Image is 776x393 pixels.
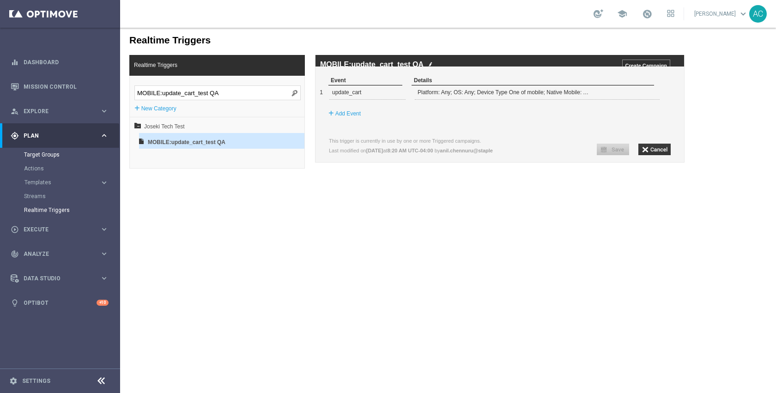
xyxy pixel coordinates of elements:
[24,109,100,114] span: Explore
[11,107,100,115] div: Explore
[10,250,109,258] button: track_changes Analyze keyboard_arrow_right
[97,300,109,306] div: +10
[24,290,97,315] a: Optibot
[24,203,119,217] div: Realtime Triggers
[196,58,203,72] div: 1
[28,117,127,124] div: MOBILE:update_cart_test QA
[24,193,96,200] a: Streams
[11,299,19,307] i: lightbulb
[502,32,550,43] input: Create Campaign
[11,225,19,234] i: play_circle_outline
[28,107,127,122] span: MOBILE:update_cart_test QA
[24,162,119,175] div: Actions
[24,189,119,203] div: Streams
[308,34,313,40] img: edit_white.png
[617,9,627,19] span: school
[11,132,100,140] div: Plan
[267,120,313,126] b: 8:20 AM UTC-04:00
[208,81,214,90] label: +
[11,290,109,315] div: Optibot
[11,250,100,258] div: Analyze
[209,110,361,116] label: This trigger is currently in use by one or more Triggered campaigns.
[10,299,109,307] button: lightbulb Optibot +10
[14,76,20,85] label: +
[11,50,109,74] div: Dashboard
[24,133,100,139] span: Plan
[738,9,748,19] span: keyboard_arrow_down
[246,120,263,126] b: [DATE]
[100,225,109,234] i: keyboard_arrow_right
[693,7,749,21] a: [PERSON_NAME]keyboard_arrow_down
[215,81,241,91] label: Add Event
[11,107,19,115] i: person_search
[24,276,100,281] span: Data Studio
[11,74,109,99] div: Mission Control
[24,227,100,232] span: Execute
[24,251,100,257] span: Analyze
[10,83,109,91] button: Mission Control
[24,50,109,74] a: Dashboard
[24,180,100,185] div: Templates
[11,58,19,67] i: equalizer
[208,48,282,58] div: Event
[11,250,19,258] i: track_changes
[10,108,109,115] button: person_search Explore keyboard_arrow_right
[10,226,109,233] button: play_circle_outline Execute keyboard_arrow_right
[21,76,56,85] label: New Category
[14,58,181,73] input: Quick find trigger
[100,249,109,258] i: keyboard_arrow_right
[24,91,126,107] span: Joseki Tech Test
[100,107,109,115] i: keyboard_arrow_right
[11,225,100,234] div: Execute
[100,178,109,187] i: keyboard_arrow_right
[24,179,109,186] button: Templates keyboard_arrow_right
[24,148,119,162] div: Target Groups
[24,180,91,185] span: Templates
[24,165,96,172] a: Actions
[9,30,62,45] span: Realtime Triggers
[295,58,471,72] div: Platform: Any; OS: Any; Device Type One of mobile; Native Mobile: Any; item_sku_1: Any; item_sku_...
[24,175,119,189] div: Templates
[212,58,286,72] div: update_cart
[24,74,109,99] a: Mission Control
[11,274,100,283] div: Data Studio
[749,5,767,23] div: AC
[24,206,96,214] a: Realtime Triggers
[11,132,19,140] i: gps_fixed
[22,378,50,384] a: Settings
[10,132,109,139] button: gps_fixed Plan keyboard_arrow_right
[9,377,18,385] i: settings
[10,59,109,66] button: equalizer Dashboard
[209,120,373,126] lable: Last modified on at by
[100,131,109,140] i: keyboard_arrow_right
[320,120,373,126] b: anil.chennuru@staple
[291,48,534,58] div: Details
[10,275,109,282] button: Data Studio keyboard_arrow_right
[100,274,109,283] i: keyboard_arrow_right
[24,151,96,158] a: Target Groups
[200,33,303,41] label: MOBILE:update_cart_test QA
